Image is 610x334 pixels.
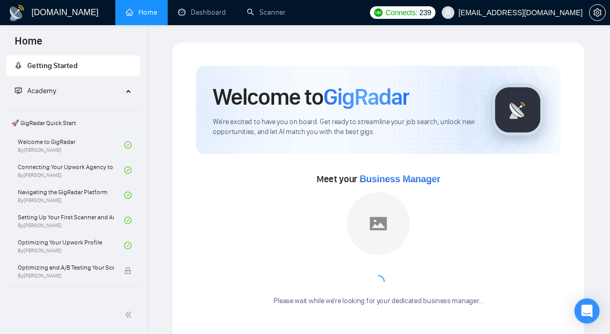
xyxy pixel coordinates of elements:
[124,217,132,224] span: check-circle
[8,5,25,21] img: logo
[18,262,114,273] span: Optimizing and A/B Testing Your Scanner for Better Results
[213,83,409,111] h1: Welcome to
[574,298,600,324] div: Open Intercom Messenger
[27,86,56,95] span: Academy
[7,289,139,310] span: 👑 Agency Success with GigRadar
[386,7,417,18] span: Connects:
[124,141,132,149] span: check-circle
[317,173,440,185] span: Meet your
[492,84,544,136] img: gigradar-logo.png
[18,209,124,232] a: Setting Up Your First Scanner and Auto-BidderBy[PERSON_NAME]
[589,8,606,17] a: setting
[360,174,440,184] span: Business Manager
[178,8,226,17] a: dashboardDashboard
[15,62,22,69] span: rocket
[374,8,383,17] img: upwork-logo.png
[419,7,431,18] span: 239
[7,113,139,133] span: 🚀 GigRadar Quick Start
[18,159,124,182] a: Connecting Your Upwork Agency to GigRadarBy[PERSON_NAME]
[124,192,132,199] span: check-circle
[18,184,124,207] a: Navigating the GigRadar PlatformBy[PERSON_NAME]
[369,273,387,291] span: loading
[126,8,157,17] a: homeHome
[18,133,124,157] a: Welcome to GigRadarBy[PERSON_NAME]
[247,8,286,17] a: searchScanner
[125,309,135,320] span: double-left
[15,86,56,95] span: Academy
[347,192,410,255] img: placeholder.png
[444,9,452,16] span: user
[267,296,489,306] div: Please wait while we're looking for your dedicated business manager...
[590,8,605,17] span: setting
[6,55,140,76] li: Getting Started
[323,83,409,111] span: GigRadar
[15,87,22,94] span: fund-projection-screen
[124,166,132,174] span: check-circle
[27,61,78,70] span: Getting Started
[213,117,475,137] span: We're excited to have you on board. Get ready to streamline your job search, unlock new opportuni...
[6,34,51,55] span: Home
[18,234,124,257] a: Optimizing Your Upwork ProfileBy[PERSON_NAME]
[18,273,114,279] span: By [PERSON_NAME]
[124,242,132,249] span: check-circle
[589,4,606,21] button: setting
[124,267,132,274] span: lock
